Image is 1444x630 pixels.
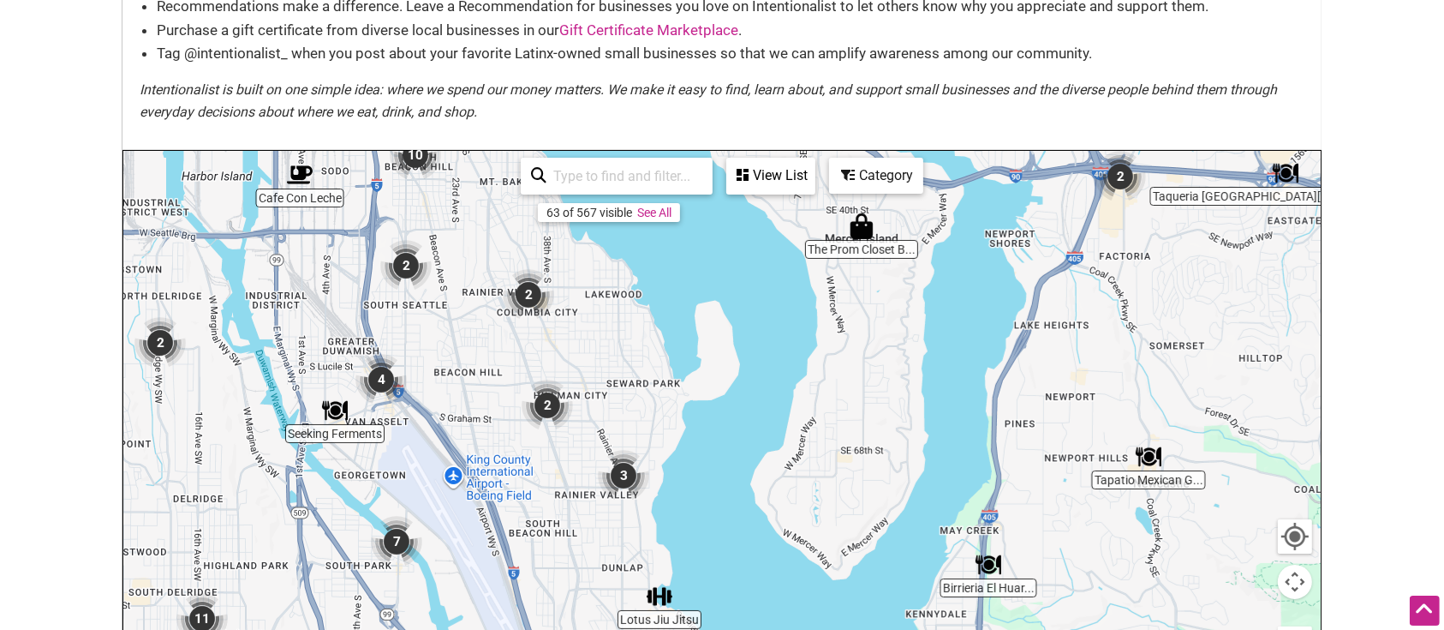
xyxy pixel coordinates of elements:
[128,310,193,375] div: 2
[1088,144,1153,209] div: 2
[515,373,580,438] div: 2
[726,158,815,195] div: See a list of the visible businesses
[364,509,429,574] div: 7
[559,21,738,39] a: Gift Certificate Marketplace
[1129,437,1168,477] div: Tapatio Mexican Grill
[373,233,439,298] div: 2
[140,81,1277,120] em: Intentionalist is built on one simple idea: where we spend our money matters. We make it easy to ...
[521,158,713,195] div: Type to search and filter
[728,159,814,192] div: View List
[1278,519,1312,554] button: Your Location
[829,158,923,194] div: Filter by category
[969,545,1008,585] div: Birrieria El Huarache Loco
[591,443,656,508] div: 3
[1410,596,1440,626] div: Scroll Back to Top
[280,155,319,195] div: Cafe Con Leche
[315,391,355,430] div: Seeking Ferments
[546,159,702,193] input: Type to find and filter...
[1278,565,1312,599] button: Map camera controls
[157,19,1304,42] li: Purchase a gift certificate from diverse local businesses in our .
[640,577,679,616] div: Lotus Jiu Jitsu
[383,123,448,188] div: 10
[349,347,414,412] div: 4
[831,159,922,192] div: Category
[546,206,632,219] div: 63 of 567 visible
[637,206,671,219] a: See All
[842,207,881,246] div: The Prom Closet Boutique Consignment
[157,42,1304,65] li: Tag @intentionalist_ when you post about your favorite Latinx-owned small businesses so that we c...
[1266,153,1305,193] div: Taqueria Los Tetillas
[496,262,561,327] div: 2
